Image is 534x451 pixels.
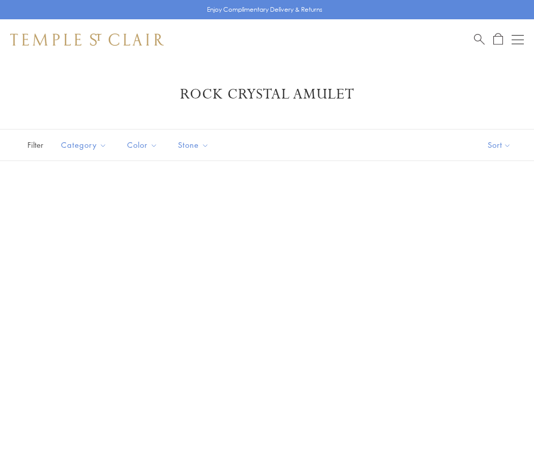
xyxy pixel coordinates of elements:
[53,134,114,156] button: Category
[474,33,485,46] a: Search
[207,5,322,15] p: Enjoy Complimentary Delivery & Returns
[25,85,509,104] h1: Rock Crystal Amulet
[122,139,165,151] span: Color
[170,134,217,156] button: Stone
[173,139,217,151] span: Stone
[465,130,534,160] button: Show sort by
[56,139,114,151] span: Category
[512,34,524,46] button: Open navigation
[493,33,503,46] a: Open Shopping Bag
[120,134,165,156] button: Color
[10,34,164,46] img: Temple St. Clair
